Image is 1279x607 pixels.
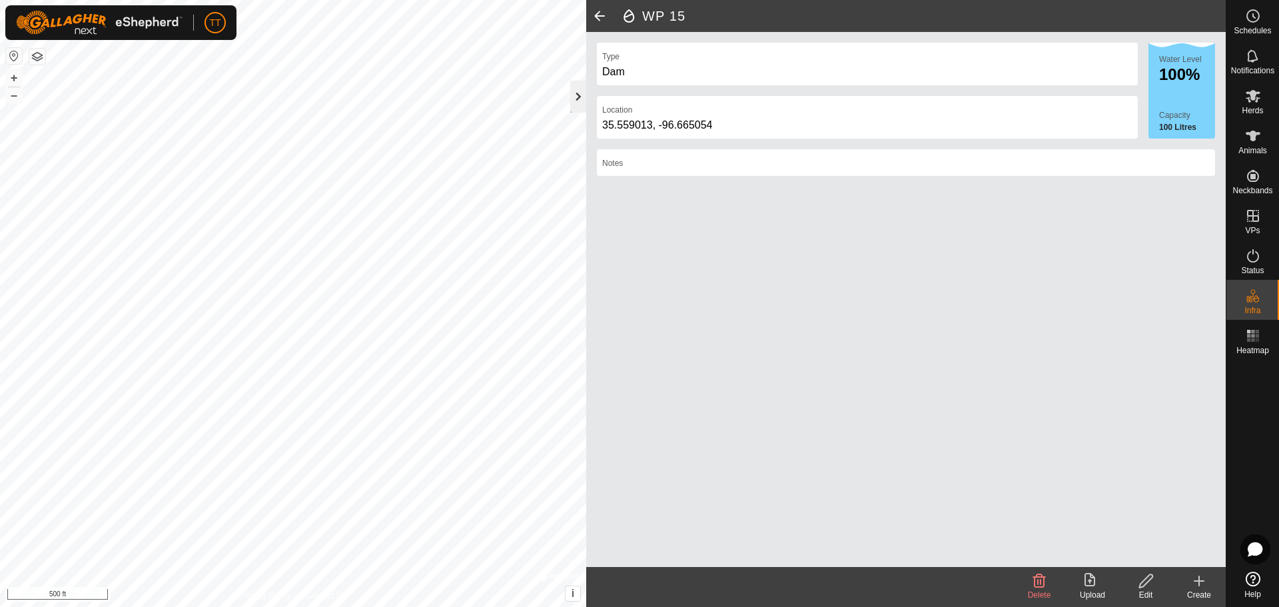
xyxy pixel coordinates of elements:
[1119,589,1172,601] div: Edit
[1066,589,1119,601] div: Upload
[1236,346,1269,354] span: Heatmap
[1244,590,1261,598] span: Help
[29,49,45,65] button: Map Layers
[1159,67,1215,83] div: 100%
[306,590,346,602] a: Contact Us
[1231,67,1274,75] span: Notifications
[621,8,1226,24] h2: WP 15
[209,16,220,30] span: TT
[6,70,22,86] button: +
[1245,227,1260,235] span: VPs
[1242,107,1263,115] span: Herds
[566,586,580,601] button: i
[16,11,183,35] img: Gallagher Logo
[602,117,1132,133] div: 35.559013, -96.665054
[602,51,620,63] label: Type
[1226,566,1279,604] a: Help
[1028,590,1051,600] span: Delete
[602,104,632,116] label: Location
[6,87,22,103] button: –
[6,48,22,64] button: Reset Map
[602,157,623,169] label: Notes
[1159,121,1215,133] label: 100 Litres
[1234,27,1271,35] span: Schedules
[1238,147,1267,155] span: Animals
[1232,187,1272,195] span: Neckbands
[1241,267,1264,275] span: Status
[1172,589,1226,601] div: Create
[572,588,574,599] span: i
[602,64,1132,80] div: Dam
[1159,55,1202,64] label: Water Level
[1244,306,1260,314] span: Infra
[240,590,290,602] a: Privacy Policy
[1159,109,1215,121] label: Capacity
